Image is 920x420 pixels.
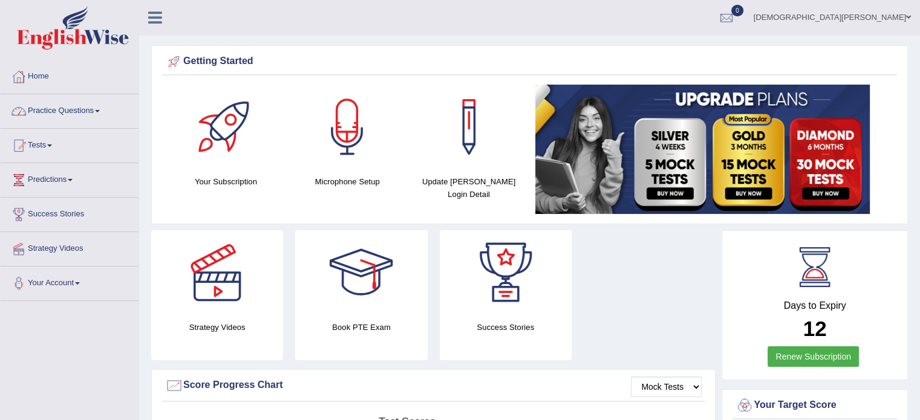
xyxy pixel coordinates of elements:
h4: Book PTE Exam [295,321,427,334]
div: Your Target Score [736,396,894,415]
a: Strategy Videos [1,232,139,262]
h4: Microphone Setup [293,175,402,188]
a: Home [1,60,139,90]
a: Renew Subscription [768,346,859,367]
h4: Your Subscription [171,175,281,188]
a: Success Stories [1,198,139,228]
span: 0 [731,5,743,16]
a: Practice Questions [1,94,139,124]
b: 12 [803,317,827,340]
div: Score Progress Chart [165,376,702,395]
a: Tests [1,129,139,159]
a: Predictions [1,163,139,193]
h4: Days to Expiry [736,300,894,311]
img: small5.jpg [535,85,870,214]
h4: Strategy Videos [151,321,283,334]
a: Your Account [1,267,139,297]
h4: Success Stories [440,321,572,334]
div: Getting Started [165,53,894,71]
h4: Update [PERSON_NAME] Login Detail [414,175,524,201]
